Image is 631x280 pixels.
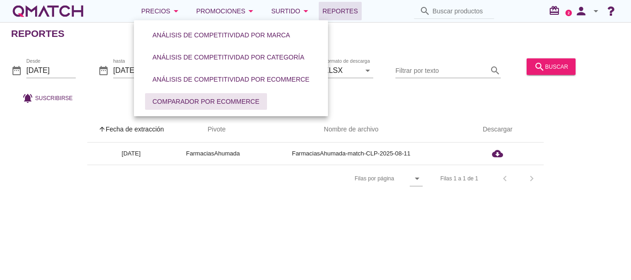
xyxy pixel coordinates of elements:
[170,6,182,17] i: arrow_drop_down
[113,63,163,77] input: hasta
[300,6,311,17] i: arrow_drop_down
[245,6,256,17] i: arrow_drop_down
[572,5,590,18] i: person
[15,89,80,106] button: Suscribirse
[141,6,182,17] div: Precios
[568,11,570,15] text: 2
[565,10,572,16] a: 2
[35,94,73,102] span: Suscribirse
[11,65,22,76] i: date_range
[324,63,360,77] input: Formato de descarga
[141,24,301,46] a: Análisis de competitividad por marca
[196,6,257,17] div: Promociones
[11,2,85,20] a: white-qmatch-logo
[87,143,175,165] td: [DATE]
[534,61,568,72] div: buscar
[145,49,312,66] button: Análisis de competitividad por categoría
[534,61,545,72] i: search
[141,68,321,90] a: Análisis de competitividad por eCommerce
[152,30,290,40] div: Análisis de competitividad por marca
[432,4,489,18] input: Buscar productos
[141,90,271,113] a: Comparador por eCommerce
[440,174,478,183] div: Filas 1 a 1 de 1
[141,46,315,68] a: Análisis de competitividad por categoría
[11,26,65,41] h2: Reportes
[395,63,488,77] input: Filtrar por texto
[152,53,304,62] div: Análisis de competitividad por categoría
[98,125,106,133] i: arrow_upward
[527,58,576,75] button: buscar
[152,97,260,107] div: Comparador por eCommerce
[98,65,109,76] i: date_range
[264,2,319,20] button: Surtido
[322,6,358,17] span: Reportes
[175,117,251,143] th: Pivote: Not sorted. Activate to sort ascending.
[22,92,35,103] i: notifications_active
[152,75,309,84] div: Análisis de competitividad por eCommerce
[87,117,175,143] th: Fecha de extracción: Sorted ascending. Activate to sort descending.
[145,71,317,88] button: Análisis de competitividad por eCommerce
[262,165,423,192] div: Filas por página
[590,6,601,17] i: arrow_drop_down
[271,6,311,17] div: Surtido
[134,2,189,20] button: Precios
[419,6,431,17] i: search
[26,63,76,77] input: Desde
[362,65,373,76] i: arrow_drop_down
[412,173,423,184] i: arrow_drop_down
[549,5,564,16] i: redeem
[175,143,251,165] td: FarmaciasAhumada
[251,117,451,143] th: Nombre de archivo: Not sorted.
[189,2,264,20] button: Promociones
[492,148,503,159] i: cloud_download
[145,93,267,110] button: Comparador por eCommerce
[319,2,362,20] a: Reportes
[490,65,501,76] i: search
[451,117,544,143] th: Descargar: Not sorted.
[145,27,297,43] button: Análisis de competitividad por marca
[251,143,451,165] td: FarmaciasAhumada-match-CLP-2025-08-11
